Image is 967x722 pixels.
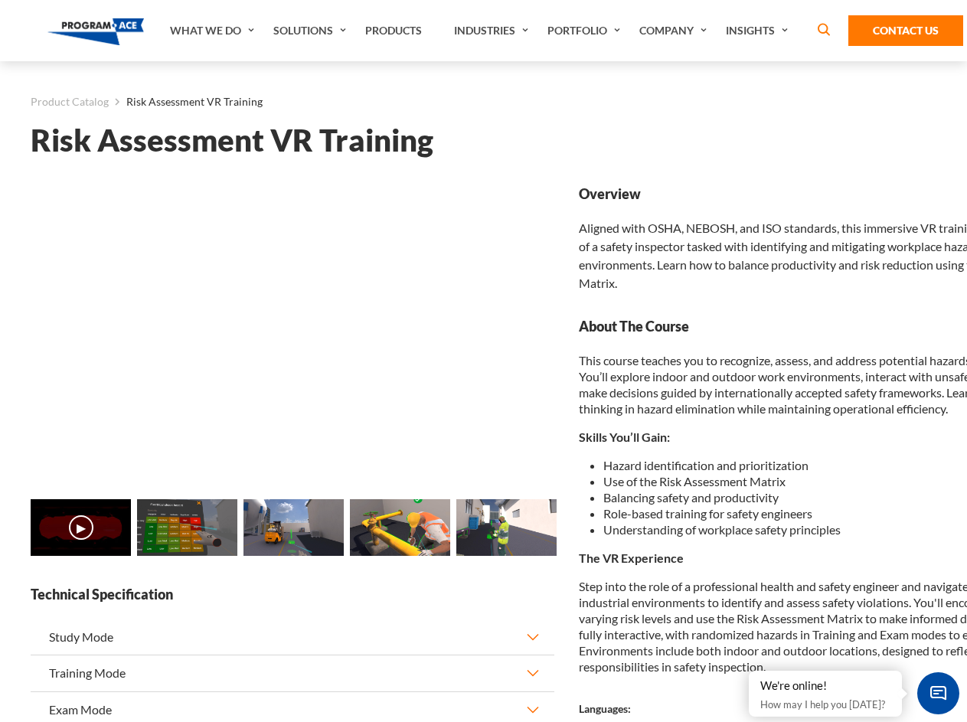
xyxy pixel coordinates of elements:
[109,92,263,112] li: Risk Assessment VR Training
[243,499,344,556] img: Risk Assessment VR Training - Preview 2
[456,499,557,556] img: Risk Assessment VR Training - Preview 4
[31,92,109,112] a: Product Catalog
[917,672,959,714] span: Chat Widget
[760,695,890,714] p: How may I help you [DATE]?
[31,585,554,604] strong: Technical Specification
[31,655,554,691] button: Training Mode
[47,18,145,45] img: Program-Ace
[137,499,237,556] img: Risk Assessment VR Training - Preview 1
[350,499,450,556] img: Risk Assessment VR Training - Preview 3
[69,515,93,540] button: ▶
[31,619,554,655] button: Study Mode
[31,185,554,479] iframe: Risk Assessment VR Training - Video 0
[848,15,963,46] a: Contact Us
[760,678,890,694] div: We're online!
[579,702,631,715] strong: Languages:
[31,499,131,556] img: Risk Assessment VR Training - Video 0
